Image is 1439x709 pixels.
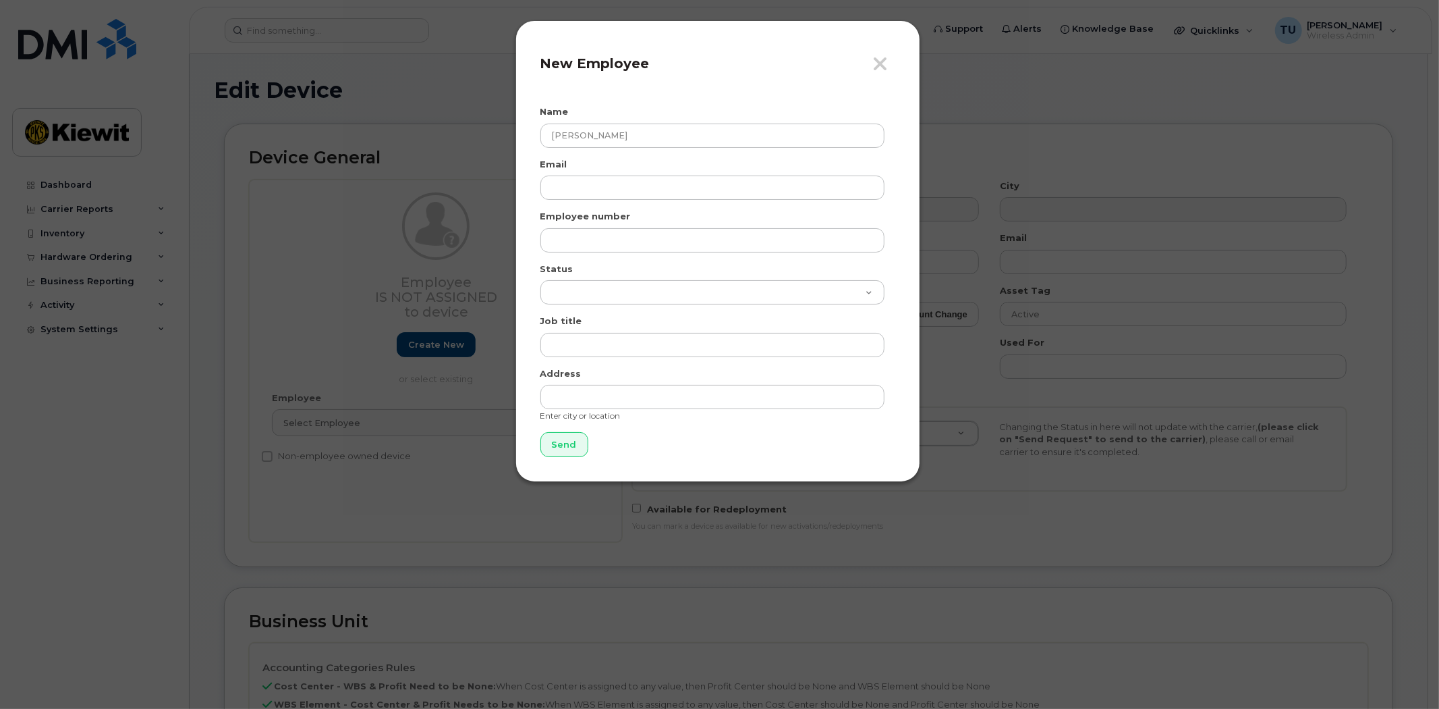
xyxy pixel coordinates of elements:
[540,367,582,380] label: Address
[540,158,567,171] label: Email
[540,210,631,223] label: Employee number
[540,55,895,72] h4: New Employee
[540,432,588,457] input: Send
[540,315,582,327] label: Job title
[540,411,621,421] small: Enter city or location
[540,263,573,275] label: Status
[1380,650,1429,699] iframe: Messenger Launcher
[540,105,569,118] label: Name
